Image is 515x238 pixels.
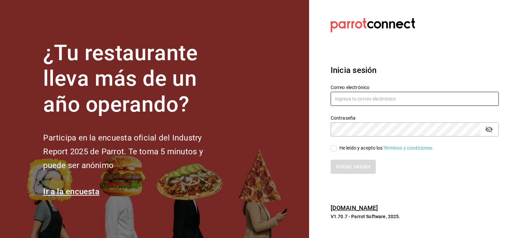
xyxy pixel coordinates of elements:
[43,131,225,172] h2: Participa en la encuesta oficial del Industry Report 2025 de Parrot. Te toma 5 minutos y puede se...
[483,124,495,135] button: passwordField
[331,92,499,106] input: Ingresa tu correo electrónico
[339,145,434,152] div: He leído y acepto los
[43,187,99,196] a: Ir a la encuesta
[331,115,499,120] label: Contraseña
[331,204,378,211] a: [DOMAIN_NAME]
[331,213,499,220] p: V1.70.7 - Parrot Software, 2025.
[331,85,499,89] label: Correo electrónico
[43,40,225,118] h1: ¿Tu restaurante lleva más de un año operando?
[383,145,434,151] a: Términos y condiciones.
[331,64,499,76] h3: Inicia sesión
